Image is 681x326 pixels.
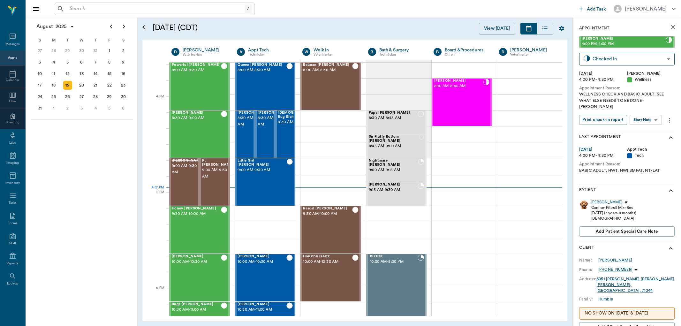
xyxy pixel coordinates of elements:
[248,47,293,53] a: Appt Tech
[29,3,42,15] button: Close drawer
[148,93,164,109] div: 4 PM
[91,81,100,90] div: Thursday, August 21, 2025
[63,92,72,101] div: Tuesday, August 26, 2025
[91,58,100,67] div: Thursday, August 7, 2025
[6,304,22,320] iframe: Intercom live chat
[105,58,114,67] div: Friday, August 8, 2025
[445,47,489,53] div: Board &Procedures
[105,69,114,78] div: Friday, August 15, 2025
[77,81,86,90] div: Wednesday, August 20, 2025
[579,296,598,302] div: Family:
[169,158,200,206] div: CANCELED, 9:00 AM - 9:30 AM
[627,71,675,77] div: [PERSON_NAME]
[278,111,321,119] span: [DEMOGRAPHIC_DATA] Bug Rich
[172,259,221,265] span: 10:00 AM - 10:30 AM
[63,104,72,113] div: Tuesday, September 2, 2025
[172,254,221,259] span: [PERSON_NAME]
[627,153,675,159] div: Tech
[148,285,164,301] div: 6 PM
[172,115,221,121] span: 8:30 AM - 9:00 AM
[5,181,20,186] div: Inventory
[35,92,44,101] div: Sunday, August 24, 2025
[35,22,54,31] span: August
[202,159,234,167] span: Pt [PERSON_NAME]
[238,307,286,313] span: 10:30 AM - 11:00 AM
[245,4,252,13] div: /
[54,22,68,31] span: 2025
[5,42,20,47] div: Messages
[303,254,352,259] span: Houston Gaatz
[33,35,47,45] div: S
[119,81,128,90] div: Saturday, August 23, 2025
[140,15,148,40] button: Open calendar
[510,52,555,57] div: Veterinarian
[238,111,269,115] span: [PERSON_NAME]
[369,111,418,115] span: Papa [PERSON_NAME]
[172,159,204,163] span: [PERSON_NAME]
[67,4,245,13] input: Search
[302,48,310,56] div: W
[238,259,286,265] span: 10:00 AM - 10:30 AM
[369,159,418,167] span: Nightmare [PERSON_NAME]
[368,48,376,56] div: B
[432,78,492,126] div: CHECKED_IN, 8:10 AM - 8:40 AM
[582,41,666,47] span: 4:00 PM - 4:30 PM
[579,276,596,282] div: Address:
[105,92,114,101] div: Friday, August 29, 2025
[6,161,19,165] div: Imaging
[49,69,58,78] div: Monday, August 11, 2025
[591,210,636,216] div: [DATE] (7 years 11 months)
[33,20,78,33] button: August2025
[238,67,286,73] span: 8:00 AM - 8:30 AM
[510,47,555,53] a: [PERSON_NAME]
[63,69,72,78] div: Tuesday, August 12, 2025
[7,281,18,286] div: Lookup
[579,85,675,91] div: Appointment Reason:
[172,211,221,217] span: 9:30 AM - 10:00 AM
[300,206,361,254] div: CHECKED_OUT, 9:30 AM - 10:00 AM
[8,56,17,60] div: Appts
[255,110,275,158] div: CHECKED_OUT, 8:30 AM - 9:00 AM
[77,58,86,67] div: Wednesday, August 6, 2025
[379,52,424,57] div: Technician
[591,200,622,205] a: [PERSON_NAME]
[598,257,632,263] a: [PERSON_NAME]
[91,104,100,113] div: Thursday, September 4, 2025
[633,116,652,124] div: Start Note
[183,52,227,57] div: Veterinarian
[172,302,221,307] span: Bugs [PERSON_NAME]
[148,189,164,205] div: 5 PM
[627,77,675,83] div: Wellness
[63,58,72,67] div: Tuesday, August 5, 2025
[117,20,130,33] button: Next page
[627,147,675,153] div: Appt Tech
[579,77,627,83] div: 4:00 PM - 4:30 PM
[105,104,114,113] div: Friday, September 5, 2025
[8,221,17,226] div: Forms
[369,167,418,173] span: 9:00 AM - 9:15 AM
[9,140,16,145] div: Labs
[370,254,418,259] span: BLOCK
[7,261,19,266] div: Reports
[314,47,358,53] a: Walk In
[238,159,286,167] span: Little Girl [PERSON_NAME]
[238,254,286,259] span: [PERSON_NAME]
[596,277,674,293] a: 6951 [PERSON_NAME] [PERSON_NAME][PERSON_NAME], [GEOGRAPHIC_DATA], 71044
[579,267,598,273] div: Phone:
[172,207,221,211] span: Honey [PERSON_NAME]
[598,296,613,302] a: Humble
[105,81,114,90] div: Friday, August 22, 2025
[303,211,352,217] span: 9:30 AM - 10:00 AM
[667,187,675,194] svg: show more
[235,158,295,206] div: CHECKED_OUT, 9:00 AM - 9:30 AM
[278,119,321,125] span: 8:30 AM - 9:00 AM
[275,110,295,158] div: CHECKED_OUT, 8:30 AM - 9:00 AM
[366,134,427,158] div: NOT_CONFIRMED, 8:45 AM - 9:00 AM
[667,134,675,141] svg: show more
[47,35,61,45] div: M
[303,63,352,67] span: Batman [PERSON_NAME]
[235,62,295,110] div: CHECKED_OUT, 8:00 AM - 8:30 AM
[172,63,221,67] span: Powerful [PERSON_NAME]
